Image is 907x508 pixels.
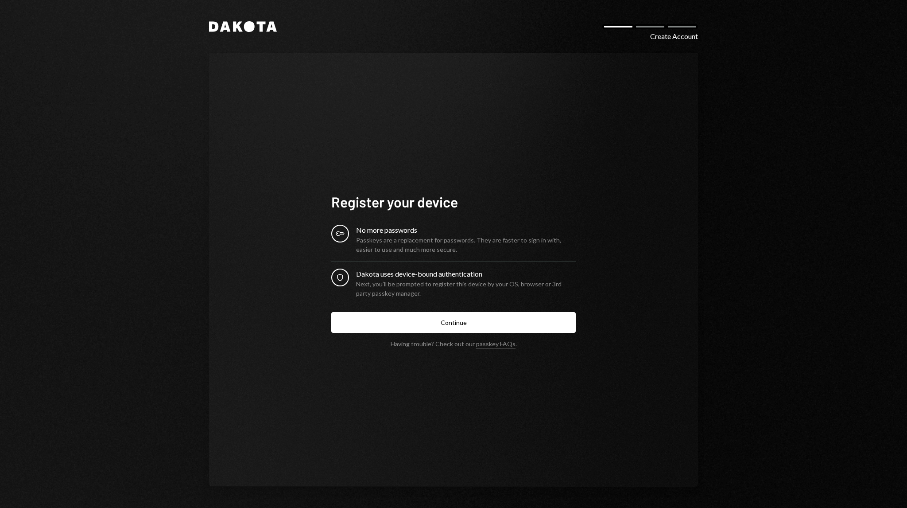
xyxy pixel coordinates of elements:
[650,31,698,42] div: Create Account
[356,235,576,254] div: Passkeys are a replacement for passwords. They are faster to sign in with, easier to use and much...
[476,340,516,348] a: passkey FAQs
[356,279,576,298] div: Next, you’ll be prompted to register this device by your OS, browser or 3rd party passkey manager.
[356,269,576,279] div: Dakota uses device-bound authentication
[331,193,576,211] h1: Register your device
[331,312,576,333] button: Continue
[391,340,517,348] div: Having trouble? Check out our .
[356,225,576,235] div: No more passwords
